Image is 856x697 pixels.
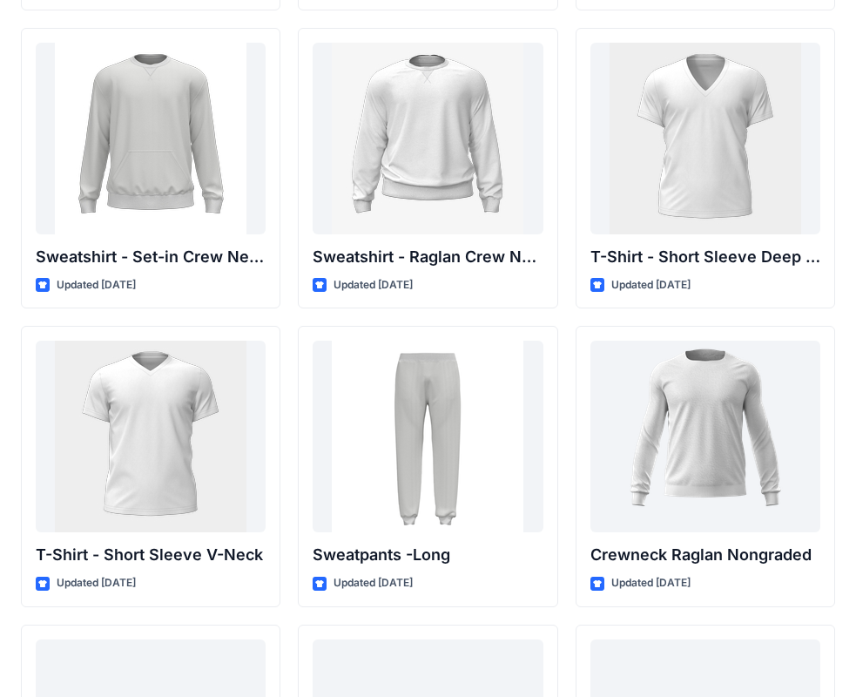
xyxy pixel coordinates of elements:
p: Updated [DATE] [334,276,413,294]
p: Updated [DATE] [334,574,413,592]
a: Sweatpants -Long [313,341,543,532]
a: T-Shirt - Short Sleeve Deep V-Neck [590,43,820,234]
a: T-Shirt - Short Sleeve V-Neck [36,341,266,532]
p: Sweatpants -Long [313,543,543,567]
p: Crewneck Raglan Nongraded [590,543,820,567]
p: Updated [DATE] [611,276,691,294]
p: Updated [DATE] [57,574,136,592]
p: T-Shirt - Short Sleeve V-Neck [36,543,266,567]
p: Sweatshirt - Raglan Crew Neck [313,245,543,269]
p: Updated [DATE] [57,276,136,294]
p: T-Shirt - Short Sleeve Deep V-Neck [590,245,820,269]
p: Updated [DATE] [611,574,691,592]
a: Sweatshirt - Set-in Crew Neck w Kangaroo Pocket [36,43,266,234]
a: Sweatshirt - Raglan Crew Neck [313,43,543,234]
p: Sweatshirt - Set-in Crew Neck w Kangaroo Pocket [36,245,266,269]
a: Crewneck Raglan Nongraded [590,341,820,532]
